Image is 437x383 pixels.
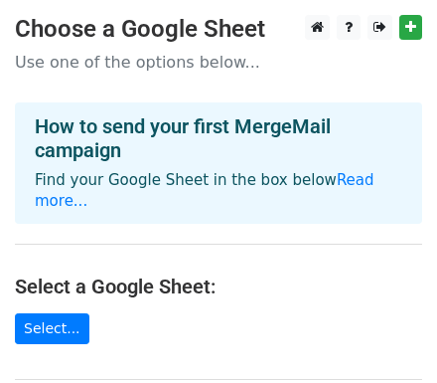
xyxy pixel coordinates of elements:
[35,114,402,162] h4: How to send your first MergeMail campaign
[35,170,402,212] p: Find your Google Sheet in the box below
[15,15,422,44] h3: Choose a Google Sheet
[35,171,374,210] a: Read more...
[15,275,422,298] h4: Select a Google Sheet:
[338,287,437,383] iframe: Chat Widget
[15,52,422,73] p: Use one of the options below...
[15,313,89,344] a: Select...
